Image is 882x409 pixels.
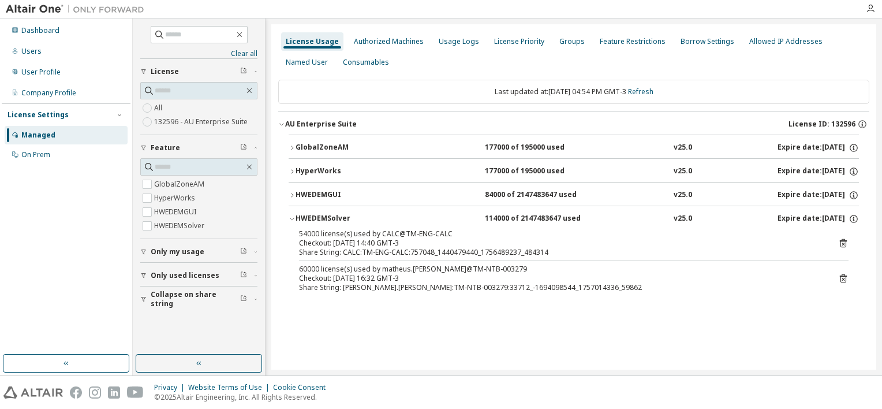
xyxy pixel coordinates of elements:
[151,290,240,308] span: Collapse on share string
[439,37,479,46] div: Usage Logs
[21,47,42,56] div: Users
[343,58,389,67] div: Consumables
[240,67,247,76] span: Clear filter
[140,263,257,288] button: Only used licenses
[21,68,61,77] div: User Profile
[778,190,859,200] div: Expire date: [DATE]
[240,271,247,280] span: Clear filter
[8,110,69,120] div: License Settings
[296,143,399,153] div: GlobalZoneAM
[485,166,589,177] div: 177000 of 195000 used
[154,191,197,205] label: HyperWorks
[674,166,692,177] div: v25.0
[289,159,859,184] button: HyperWorks177000 of 195000 usedv25.0Expire date:[DATE]
[278,80,869,104] div: Last updated at: [DATE] 04:54 PM GMT-3
[299,248,821,257] div: Share String: CALC:TM-ENG-CALC:757048_1440479440_1756489237_484314
[628,87,653,96] a: Refresh
[154,177,207,191] label: GlobalZoneAM
[154,219,207,233] label: HWEDEMSolver
[559,37,585,46] div: Groups
[674,143,692,153] div: v25.0
[188,383,273,392] div: Website Terms of Use
[151,67,179,76] span: License
[299,274,821,283] div: Checkout: [DATE] 16:32 GMT-3
[6,3,150,15] img: Altair One
[108,386,120,399] img: linkedin.svg
[778,166,859,177] div: Expire date: [DATE]
[296,190,399,200] div: HWEDEMGUI
[485,190,589,200] div: 84000 of 2147483647 used
[296,166,399,177] div: HyperWorks
[154,115,250,129] label: 132596 - AU Enterprise Suite
[788,120,855,129] span: License ID: 132596
[140,49,257,58] a: Clear all
[151,143,180,153] span: Feature
[154,392,332,402] p: © 2025 Altair Engineering, Inc. All Rights Reserved.
[278,111,869,137] button: AU Enterprise SuiteLicense ID: 132596
[140,287,257,312] button: Collapse on share string
[21,88,76,98] div: Company Profile
[674,190,692,200] div: v25.0
[354,37,424,46] div: Authorized Machines
[299,283,821,292] div: Share String: [PERSON_NAME].[PERSON_NAME]:TM-NTB-003279:33712_-1694098544_1757014336_59862
[21,150,50,159] div: On Prem
[21,26,59,35] div: Dashboard
[140,135,257,161] button: Feature
[286,37,339,46] div: License Usage
[154,205,199,219] label: HWEDEMGUI
[749,37,823,46] div: Allowed IP Addresses
[240,295,247,304] span: Clear filter
[21,131,55,140] div: Managed
[70,386,82,399] img: facebook.svg
[89,386,101,399] img: instagram.svg
[286,58,328,67] div: Named User
[600,37,666,46] div: Feature Restrictions
[778,214,859,224] div: Expire date: [DATE]
[299,229,821,239] div: 54000 license(s) used by CALC@TM-ENG-CALC
[289,135,859,161] button: GlobalZoneAM177000 of 195000 usedv25.0Expire date:[DATE]
[778,143,859,153] div: Expire date: [DATE]
[3,386,63,399] img: altair_logo.svg
[296,214,399,224] div: HWEDEMSolver
[127,386,144,399] img: youtube.svg
[289,183,859,208] button: HWEDEMGUI84000 of 2147483647 usedv25.0Expire date:[DATE]
[154,101,165,115] label: All
[151,271,219,280] span: Only used licenses
[494,37,544,46] div: License Priority
[485,143,589,153] div: 177000 of 195000 used
[289,206,859,232] button: HWEDEMSolver114000 of 2147483647 usedv25.0Expire date:[DATE]
[681,37,734,46] div: Borrow Settings
[485,214,589,224] div: 114000 of 2147483647 used
[674,214,692,224] div: v25.0
[285,120,357,129] div: AU Enterprise Suite
[299,239,821,248] div: Checkout: [DATE] 14:40 GMT-3
[240,143,247,153] span: Clear filter
[140,239,257,265] button: Only my usage
[240,247,247,256] span: Clear filter
[140,59,257,84] button: License
[273,383,332,392] div: Cookie Consent
[299,265,821,274] div: 60000 license(s) used by matheus.[PERSON_NAME]@TM-NTB-003279
[151,247,204,256] span: Only my usage
[154,383,188,392] div: Privacy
